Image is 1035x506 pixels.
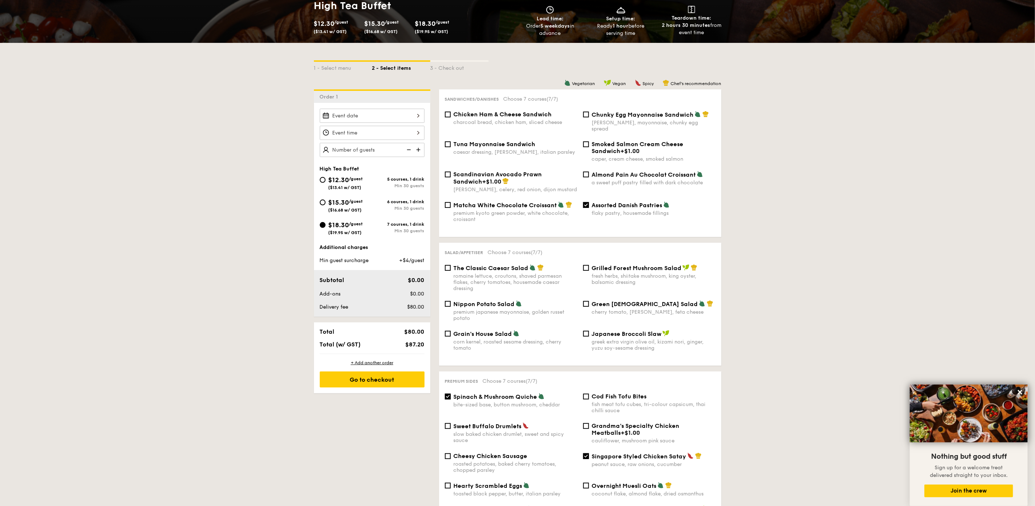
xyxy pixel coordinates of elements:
[454,431,577,443] div: slow baked chicken drumlet, sweet and spicy sauce
[454,309,577,321] div: premium japanese mayonnaise, golden russet potato
[320,372,425,387] div: Go to checkout
[606,16,636,22] span: Setup time:
[372,222,425,227] div: 7 courses, 1 drink
[682,264,690,271] img: icon-vegan.f8ff3823.svg
[454,111,552,118] span: Chicken Ham & Cheese Sandwich
[583,453,589,459] input: Singapore Styled Chicken Sataypeanut sauce, raw onions, cucumber
[592,156,716,162] div: caper, cream cheese, smoked salmon
[403,143,414,157] img: icon-reduce.1d2dbef1.svg
[671,81,721,86] span: Chef's recommendation
[659,22,724,36] div: from event time
[445,112,451,117] input: Chicken Ham & Cheese Sandwichcharcoal bread, chicken ham, sliced cheese
[1014,386,1026,398] button: Close
[503,96,558,102] span: Choose 7 courses
[592,210,716,216] div: flaky pastry, housemade fillings
[410,291,424,297] span: $0.00
[583,301,589,307] input: Green [DEMOGRAPHIC_DATA] Saladcherry tomato, [PERSON_NAME], feta cheese
[320,304,349,310] span: Delivery fee
[349,176,363,181] span: /guest
[513,330,520,337] img: icon-vegetarian.fe4039eb.svg
[445,172,451,177] input: Scandinavian Avocado Prawn Sandwich+$1.00[PERSON_NAME], celery, red onion, dijon mustard
[314,62,372,72] div: 1 - Select menu
[454,402,577,408] div: bite-sized base, button mushroom, cheddar
[414,143,425,157] img: icon-add.58712e84.svg
[583,112,589,117] input: Chunky Egg Mayonnaise Sandwich[PERSON_NAME], mayonnaise, chunky egg spread
[454,202,557,209] span: Matcha White Chocolate Croissant
[314,20,335,28] span: $12.30
[592,141,684,154] span: Smoked Salmon Cream Cheese Sandwich
[707,300,713,307] img: icon-chef-hat.a58ddaea.svg
[537,16,564,22] span: Lead time:
[558,201,564,208] img: icon-vegetarian.fe4039eb.svg
[454,393,537,400] span: Spinach & Mushroom Quiche
[502,178,509,184] img: icon-chef-hat.a58ddaea.svg
[583,172,589,177] input: Almond Pain Au Chocolat Croissanta sweet puff pastry filled with dark chocolate
[349,221,363,226] span: /guest
[592,111,694,118] span: Chunky Egg Mayonnaise Sandwich
[592,301,698,308] span: Green [DEMOGRAPHIC_DATA] Salad
[592,491,716,497] div: coconut flake, almond flake, dried osmanthus
[483,378,538,384] span: Choose 7 courses
[545,6,556,14] img: icon-clock.2db775ea.svg
[372,199,425,204] div: 6 courses, 1 drink
[613,81,626,86] span: Vegan
[329,208,362,213] span: ($16.68 w/ GST)
[320,257,369,264] span: Min guest surcharge
[583,423,589,429] input: Grandma's Specialty Chicken Meatballs+$1.00cauliflower, mushroom pink sauce
[445,453,451,459] input: Cheesy Chicken Sausageroasted potatoes, baked cherry tomatoes, chopped parsley
[372,183,425,188] div: Min 30 guests
[702,111,709,117] img: icon-chef-hat.a58ddaea.svg
[364,29,398,34] span: ($16.68 w/ GST)
[454,339,577,351] div: corn kernel, roasted sesame dressing, cherry tomato
[592,309,716,315] div: cherry tomato, [PERSON_NAME], feta cheese
[657,482,664,489] img: icon-vegetarian.fe4039eb.svg
[329,185,362,190] span: ($13.41 w/ GST)
[320,143,425,157] input: Number of guests
[430,62,489,72] div: 3 - Check out
[592,120,716,132] div: [PERSON_NAME], mayonnaise, chunky egg spread
[372,62,430,72] div: 2 - Select items
[454,423,522,430] span: Sweet Buffalo Drumlets
[910,385,1028,442] img: DSC07876-Edit02-Large.jpeg
[407,304,424,310] span: $80.00
[320,341,361,348] span: Total (w/ GST)
[320,109,425,123] input: Event date
[583,265,589,271] input: Grilled Forest Mushroom Saladfresh herbs, shiitake mushroom, king oyster, balsamic dressing
[547,96,558,102] span: (7/7)
[445,423,451,429] input: Sweet Buffalo Drumletsslow baked chicken drumlet, sweet and spicy sauce
[405,341,424,348] span: $87.20
[672,15,712,21] span: Teardown time:
[320,166,359,172] span: High Tea Buffet
[454,330,512,337] span: Grain's House Salad
[320,200,326,205] input: $15.30/guest($16.68 w/ GST)6 courses, 1 drinkMin 30 guests
[454,186,577,193] div: [PERSON_NAME], celery, red onion, dijon mustard
[523,482,530,489] img: icon-vegetarian.fe4039eb.svg
[454,273,577,292] div: romaine lettuce, croutons, shaved parmesan flakes, cherry tomatoes, housemade caesar dressing
[454,482,522,489] span: Hearty Scrambled Eggs
[454,210,577,222] div: premium kyoto green powder, white chocolate, croissant
[635,80,641,86] img: icon-spicy.37a8142b.svg
[454,119,577,125] div: charcoal bread, chicken ham, sliced cheese
[454,491,577,497] div: toasted black pepper, butter, italian parsley
[572,81,595,86] span: Vegetarian
[592,265,682,272] span: Grilled Forest Mushroom Salad
[349,199,363,204] span: /guest
[454,453,528,459] span: Cheesy Chicken Sausage
[931,452,1007,461] span: Nothing but good stuff
[529,264,536,271] img: icon-vegetarian.fe4039eb.svg
[924,485,1013,497] button: Join the crew
[694,111,701,117] img: icon-vegetarian.fe4039eb.svg
[538,393,545,399] img: icon-vegetarian.fe4039eb.svg
[445,394,451,399] input: Spinach & Mushroom Quichebite-sized base, button mushroom, cheddar
[454,141,536,148] span: Tuna Mayonnaise Sandwich
[408,277,424,284] span: $0.00
[592,453,686,460] span: Singapore Styled Chicken Satay
[592,202,662,209] span: Assorted Danish Pastries
[445,97,499,102] span: Sandwiches/Danishes
[515,300,522,307] img: icon-vegetarian.fe4039eb.svg
[526,378,538,384] span: (7/7)
[613,23,629,29] strong: 1 hour
[372,228,425,233] div: Min 30 guests
[592,180,716,186] div: a sweet puff pastry filled with dark chocolate
[320,126,425,140] input: Event time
